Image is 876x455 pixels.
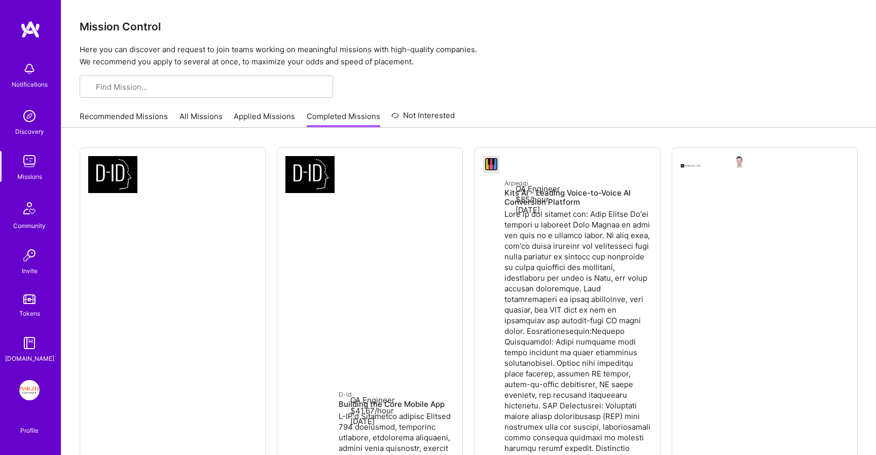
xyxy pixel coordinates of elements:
div: Discovery [15,126,44,137]
img: bell [19,59,40,79]
i: icon Calendar [504,207,512,215]
p: $85/hour [504,194,652,205]
p: [DATE] [504,205,652,215]
img: teamwork [19,151,40,171]
div: Tokens [19,308,40,319]
i: icon Calendar [339,419,346,426]
p: $41.67/hour [339,405,454,416]
img: Invite [19,245,40,266]
a: Not Interested [391,109,455,128]
p: QA Engineer [339,395,454,405]
img: tokens [23,294,35,304]
a: All Missions [179,111,223,128]
a: Completed Missions [307,111,380,128]
i: icon Applicant [504,186,512,194]
img: D-id company logo [88,156,137,193]
p: [DATE] [339,416,454,427]
img: logo [20,20,41,39]
div: Profile [20,425,39,435]
div: Missions [17,171,42,182]
a: Recommended Missions [80,111,168,128]
h3: Mission Control [80,20,858,33]
i: icon MoneyGray [504,197,512,204]
img: Community [17,196,42,220]
i: icon MoneyGray [339,408,346,415]
img: discovery [19,106,40,126]
img: Insight Partners: Data & AI - Sourcing [19,380,40,400]
a: Profile [17,414,42,435]
img: D-id company logo [285,156,335,193]
div: Invite [22,266,38,276]
a: Insight Partners: Data & AI - Sourcing [17,380,42,400]
div: Notifications [12,79,48,90]
a: Applied Missions [234,111,295,128]
img: Arpeggi company logo [483,156,500,173]
img: Johan Walhout [733,156,745,168]
img: apprenticefs.com company logo [680,156,701,176]
i: icon SearchGrey [88,84,95,91]
img: guide book [19,333,40,353]
div: Community [13,220,46,231]
input: overall type: UNKNOWN_TYPE server type: NO_SERVER_DATA heuristic type: UNKNOWN_TYPE label: Find M... [96,82,325,92]
div: [DOMAIN_NAME] [5,353,54,364]
p: QA Engineer [504,183,652,194]
i: icon Applicant [339,397,346,405]
p: Here you can discover and request to join teams working on meaningful missions with high-quality ... [80,44,858,68]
